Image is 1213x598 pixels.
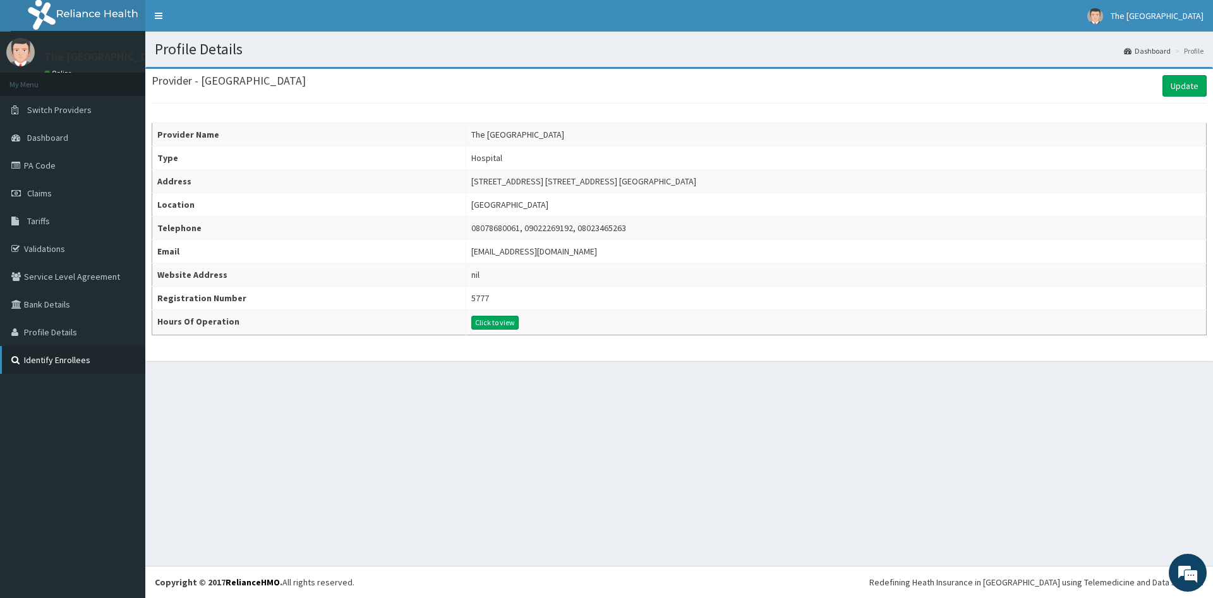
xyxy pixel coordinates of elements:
[152,287,466,310] th: Registration Number
[471,292,489,304] div: 5777
[152,217,466,240] th: Telephone
[471,152,502,164] div: Hospital
[155,41,1204,57] h1: Profile Details
[471,316,519,330] button: Click to view
[155,577,282,588] strong: Copyright © 2017 .
[152,170,466,193] th: Address
[1172,45,1204,56] li: Profile
[44,69,75,78] a: Online
[1087,8,1103,24] img: User Image
[471,268,480,281] div: nil
[27,132,68,143] span: Dashboard
[145,566,1213,598] footer: All rights reserved.
[6,38,35,66] img: User Image
[27,188,52,199] span: Claims
[471,128,564,141] div: The [GEOGRAPHIC_DATA]
[152,240,466,263] th: Email
[27,104,92,116] span: Switch Providers
[869,576,1204,589] div: Redefining Heath Insurance in [GEOGRAPHIC_DATA] using Telemedicine and Data Science!
[152,193,466,217] th: Location
[471,175,696,188] div: [STREET_ADDRESS] [STREET_ADDRESS] [GEOGRAPHIC_DATA]
[471,198,548,211] div: [GEOGRAPHIC_DATA]
[152,263,466,287] th: Website Address
[152,147,466,170] th: Type
[1124,45,1171,56] a: Dashboard
[27,215,50,227] span: Tariffs
[1111,10,1204,21] span: The [GEOGRAPHIC_DATA]
[152,310,466,335] th: Hours Of Operation
[44,51,171,63] p: The [GEOGRAPHIC_DATA]
[471,245,597,258] div: [EMAIL_ADDRESS][DOMAIN_NAME]
[1162,75,1207,97] a: Update
[152,123,466,147] th: Provider Name
[152,75,306,87] h3: Provider - [GEOGRAPHIC_DATA]
[471,222,626,234] div: 08078680061, 09022269192, 08023465263
[226,577,280,588] a: RelianceHMO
